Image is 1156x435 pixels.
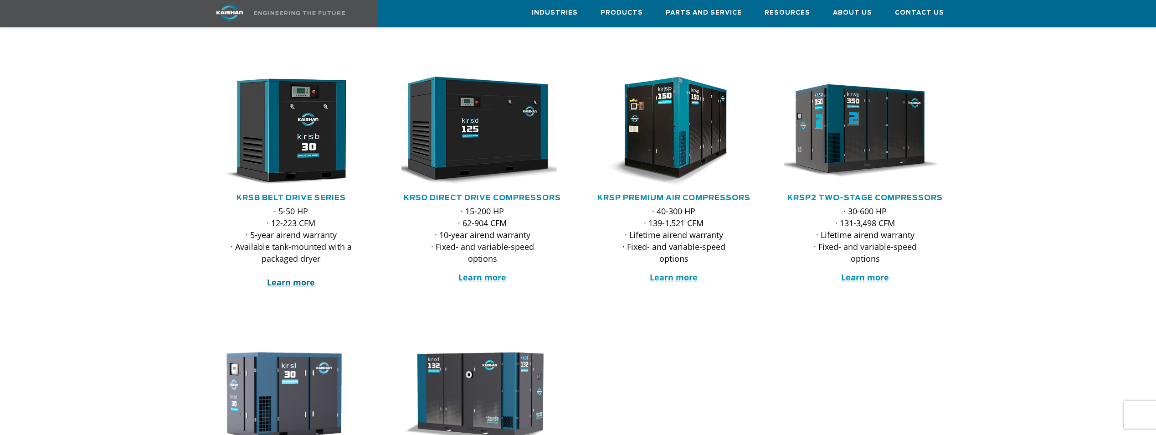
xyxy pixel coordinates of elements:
a: Learn more [458,272,506,283]
a: Resources [765,0,810,25]
a: About Us [833,0,872,25]
span: Industries [532,8,578,18]
span: Parts and Service [666,8,742,18]
p: · 15-200 HP · 62-904 CFM · 10-year airend warranty · Fixed- and variable-speed options [420,205,545,264]
a: KRSD Direct Drive Compressors [404,194,561,202]
div: krsp150 [593,77,755,186]
p: · 40-300 HP · 139-1,521 CFM · Lifetime airend warranty · Fixed- and variable-speed options [611,205,737,264]
div: krsb30 [210,77,372,186]
div: krsd125 [401,77,564,186]
a: KRSB Belt Drive Series [236,194,346,202]
div: krsp350 [784,77,946,186]
img: krsp150 [586,77,748,186]
span: About Us [833,8,872,18]
a: KRSP Premium Air Compressors [597,194,750,202]
a: Contact Us [895,0,944,25]
a: Products [601,0,643,25]
a: Parts and Service [666,0,742,25]
a: Learn more [841,272,889,283]
p: · 5-50 HP · 12-223 CFM · 5-year airend warranty · Available tank-mounted with a packaged dryer [228,205,354,288]
span: Resources [765,8,810,18]
a: KRSP2 Two-Stage Compressors [787,194,943,202]
span: Contact Us [895,8,944,18]
img: Engineering the future [254,11,345,15]
a: Learn more [650,272,698,283]
img: krsp350 [777,77,940,186]
img: krsd125 [395,77,557,186]
a: Industries [532,0,578,25]
img: krsb30 [203,77,365,186]
p: · 30-600 HP · 131-3,498 CFM · Lifetime airend warranty · Fixed- and variable-speed options [802,205,928,264]
a: Learn more [267,277,315,288]
span: Products [601,8,643,18]
img: kaishan logo [195,5,264,21]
